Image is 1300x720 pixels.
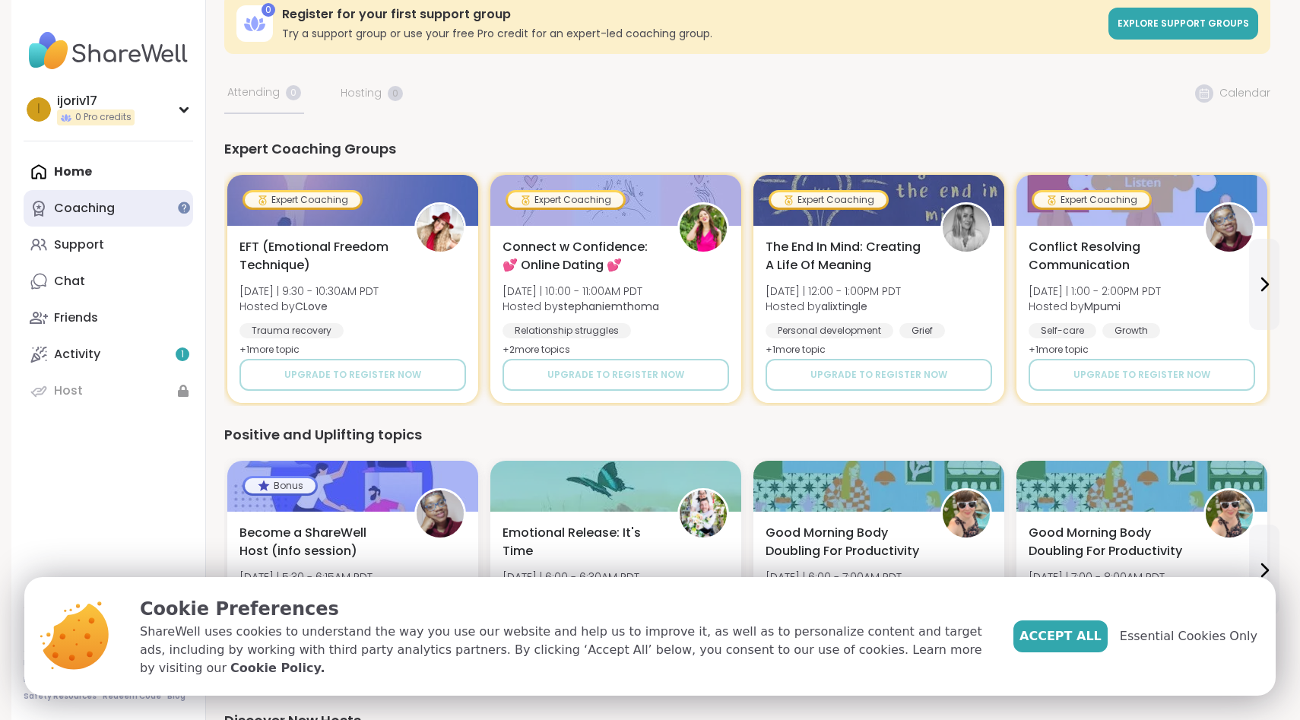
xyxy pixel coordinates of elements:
img: Mpumi [417,490,464,538]
span: Explore support groups [1118,17,1249,30]
p: Cookie Preferences [140,595,989,623]
img: CLove [417,205,464,252]
span: 0 Pro credits [75,111,132,124]
button: Upgrade to register now [766,359,992,391]
a: Blog [167,691,185,702]
span: Hosted by [1029,299,1161,314]
b: Mpumi [1084,299,1121,314]
button: Upgrade to register now [1029,359,1255,391]
div: Relationship struggles [503,323,631,338]
p: ShareWell uses cookies to understand the way you use our website and help us to improve it, as we... [140,623,989,677]
span: Accept All [1019,627,1102,645]
a: Redeem Code [103,691,161,702]
a: Cookie Policy. [230,659,325,677]
span: [DATE] | 7:00 - 8:00AM PDT [1029,569,1168,585]
img: alixtingle [943,205,990,252]
div: Growth [1102,323,1160,338]
button: Upgrade to register now [503,359,729,391]
div: Expert Coaching [245,192,360,208]
span: [DATE] | 10:00 - 11:00AM PDT [503,284,659,299]
img: ShareWell Nav Logo [24,24,193,78]
button: Accept All [1013,620,1108,652]
div: Trauma recovery [239,323,344,338]
div: Expert Coaching [771,192,886,208]
span: Emotional Release: It's Time [503,524,661,560]
b: CLove [295,299,328,314]
a: Activity1 [24,336,193,373]
div: ijoriv17 [57,93,135,109]
img: Jessiegirl0719 [680,490,727,538]
div: Expert Coaching [1034,192,1149,208]
div: Positive and Uplifting topics [224,424,1270,446]
div: Personal development [766,323,893,338]
span: Essential Cookies Only [1120,627,1257,645]
a: Friends [24,300,193,336]
a: Chat [24,263,193,300]
button: Upgrade to register now [239,359,466,391]
img: Adrienne_QueenOfTheDawn [943,490,990,538]
span: 1 [181,348,184,361]
span: [DATE] | 6:00 - 7:00AM PDT [766,569,905,585]
span: Become a ShareWell Host (info session) [239,524,398,560]
a: Coaching [24,190,193,227]
div: Chat [54,273,85,290]
span: i [37,100,40,119]
span: Hosted by [503,299,659,314]
div: Host [54,382,83,399]
span: EFT (Emotional Freedom Technique) [239,238,398,274]
b: stephaniemthoma [558,299,659,314]
img: stephaniemthoma [680,205,727,252]
span: [DATE] | 9:30 - 10:30AM PDT [239,284,379,299]
h3: Try a support group or use your free Pro credit for an expert-led coaching group. [282,26,1099,41]
span: Hosted by [766,299,901,314]
span: Upgrade to register now [547,368,684,382]
div: 0 [262,3,275,17]
div: Expert Coaching [508,192,623,208]
a: Safety Resources [24,691,97,702]
div: Self-care [1029,323,1096,338]
span: The End In Mind: Creating A Life Of Meaning [766,238,924,274]
div: Bonus [245,478,315,493]
div: Grief [899,323,945,338]
span: Good Morning Body Doubling For Productivity [766,524,924,560]
div: Support [54,236,104,253]
span: Connect w Confidence: 💕 Online Dating 💕 [503,238,661,274]
div: Expert Coaching Groups [224,138,1270,160]
span: Good Morning Body Doubling For Productivity [1029,524,1187,560]
iframe: Spotlight [178,201,190,214]
span: [DATE] | 6:00 - 6:30AM PDT [503,569,639,585]
b: alixtingle [821,299,867,314]
a: Support [24,227,193,263]
a: Explore support groups [1108,8,1258,40]
span: [DATE] | 12:00 - 1:00PM PDT [766,284,901,299]
h3: Register for your first support group [282,6,1099,23]
a: Host [24,373,193,409]
div: Coaching [54,200,115,217]
span: [DATE] | 5:30 - 6:15AM PDT [239,569,373,585]
span: Upgrade to register now [810,368,947,382]
span: Upgrade to register now [284,368,421,382]
img: Mpumi [1206,205,1253,252]
span: Hosted by [239,299,379,314]
div: Friends [54,309,98,326]
span: Conflict Resolving Communication [1029,238,1187,274]
span: [DATE] | 1:00 - 2:00PM PDT [1029,284,1161,299]
div: Activity [54,346,100,363]
img: Adrienne_QueenOfTheDawn [1206,490,1253,538]
span: Upgrade to register now [1073,368,1210,382]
